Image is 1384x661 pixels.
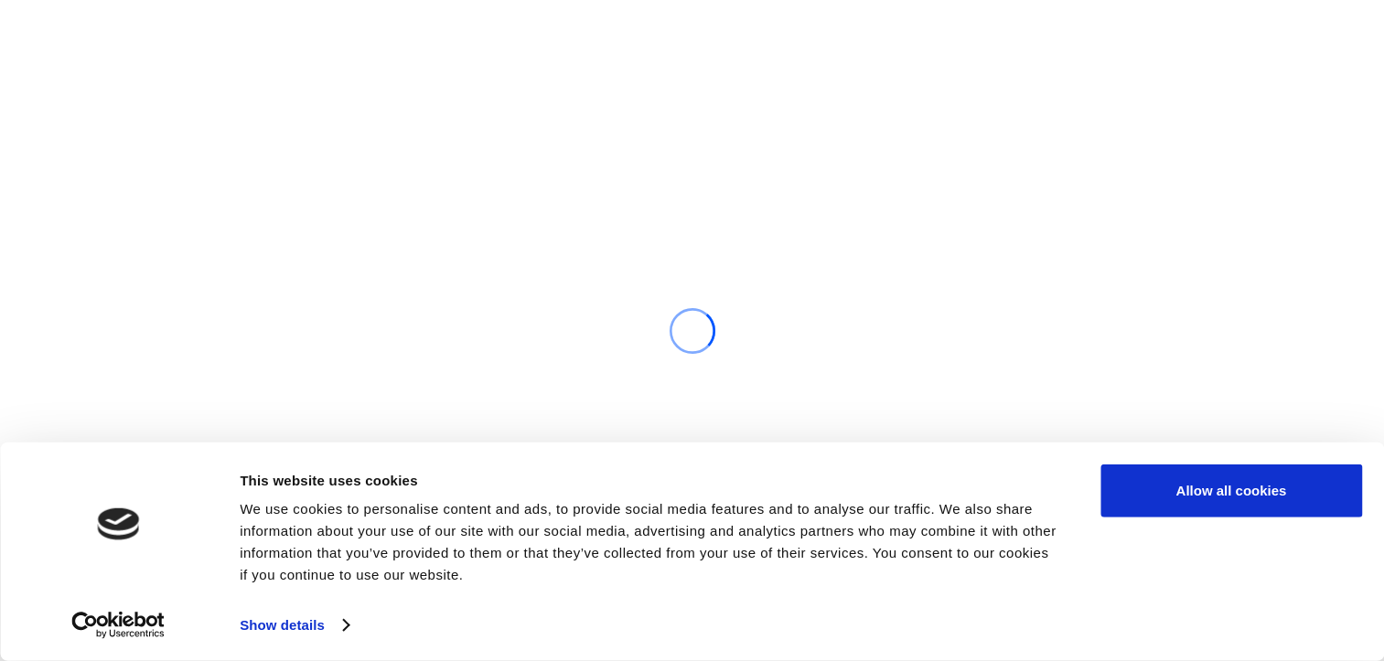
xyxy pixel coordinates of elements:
[97,508,139,540] img: logo
[1100,464,1362,517] button: Allow all cookies
[240,498,1059,586] div: We use cookies to personalise content and ads, to provide social media features and to analyse ou...
[240,612,348,639] a: Show details
[38,612,198,639] a: Usercentrics Cookiebot - opens in a new window
[240,469,1059,491] div: This website uses cookies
